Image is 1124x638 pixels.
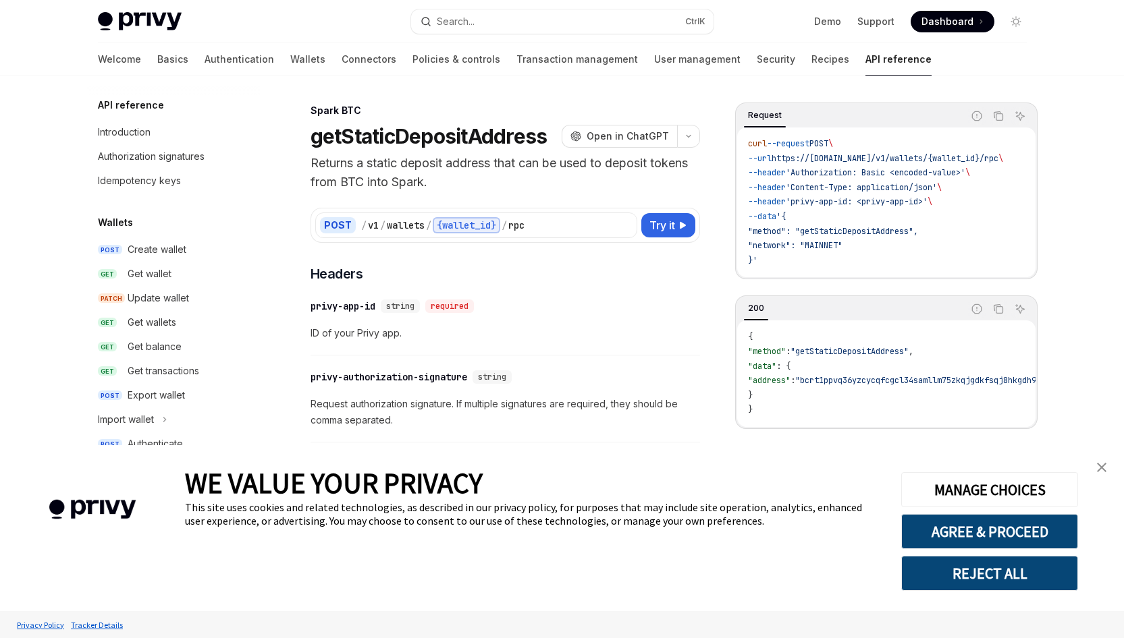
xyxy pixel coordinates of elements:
[478,372,506,382] span: string
[361,219,367,232] div: /
[562,125,677,148] button: Open in ChatGPT
[311,396,700,428] span: Request authorization signature. If multiple signatures are required, they should be comma separa...
[1011,300,1029,318] button: Ask AI
[437,13,475,30] div: Search...
[20,480,165,539] img: company logo
[748,375,791,386] span: "address"
[968,107,986,125] button: Report incorrect code
[748,346,786,357] span: "method"
[87,383,260,407] a: POSTExport wallet
[1088,454,1115,481] a: close banner
[98,439,122,449] span: POST
[98,173,181,189] div: Idempotency keys
[342,43,396,76] a: Connectors
[98,318,117,328] span: GET
[1097,463,1106,472] img: close banner
[748,390,753,401] span: }
[772,153,998,164] span: https://[DOMAIN_NAME]/v1/wallets/{wallet_id}/rpc
[748,211,776,222] span: --data
[320,217,356,233] div: POST
[14,613,68,637] a: Privacy Policy
[98,124,151,140] div: Introduction
[685,16,705,27] span: Ctrl K
[185,465,483,500] span: WE VALUE YOUR PRIVACY
[68,613,126,637] a: Tracker Details
[87,407,260,432] button: Toggle Import wallet section
[909,346,913,357] span: ,
[965,167,970,178] span: \
[98,245,122,255] span: POST
[87,120,260,144] a: Introduction
[87,262,260,286] a: GETGet wallet
[516,43,638,76] a: Transaction management
[98,411,154,428] div: Import wallet
[128,387,185,403] div: Export wallet
[87,310,260,335] a: GETGet wallets
[98,269,117,279] span: GET
[98,43,141,76] a: Welcome
[311,264,363,283] span: Headers
[98,342,117,352] span: GET
[748,361,776,372] span: "data"
[786,167,965,178] span: 'Authorization: Basic <encoded-value>'
[968,300,986,318] button: Report incorrect code
[311,370,467,384] div: privy-authorization-signature
[98,390,122,401] span: POST
[311,299,375,313] div: privy-app-id
[290,43,325,76] a: Wallets
[128,241,186,258] div: Create wallet
[311,124,547,148] h1: getStaticDepositAddress
[901,556,1078,591] button: REJECT ALL
[654,43,741,76] a: User management
[814,15,841,28] a: Demo
[311,154,700,192] p: Returns a static deposit address that can be used to deposit tokens from BTC into Spark.
[205,43,274,76] a: Authentication
[748,331,753,342] span: {
[87,359,260,383] a: GETGet transactions
[998,153,1003,164] span: \
[901,514,1078,549] button: AGREE & PROCEED
[128,363,199,379] div: Get transactions
[641,213,695,237] button: Try it
[128,290,189,306] div: Update wallet
[786,346,791,357] span: :
[857,15,894,28] a: Support
[767,138,809,149] span: --request
[748,240,842,251] span: "network": "MAINNET"
[87,335,260,359] a: GETGet balance
[185,500,881,527] div: This site uses cookies and related technologies, as described in our privacy policy, for purposes...
[157,43,188,76] a: Basics
[911,11,994,32] a: Dashboard
[87,286,260,310] a: PATCHUpdate wallet
[791,375,795,386] span: :
[502,219,507,232] div: /
[433,217,500,233] div: {wallet_id}
[748,167,786,178] span: --header
[411,9,714,34] button: Open search
[776,211,786,222] span: '{
[128,314,176,330] div: Get wallets
[368,219,379,232] div: v1
[87,169,260,193] a: Idempotency keys
[748,404,753,415] span: }
[757,43,795,76] a: Security
[87,144,260,169] a: Authorization signatures
[98,366,117,376] span: GET
[587,129,669,143] span: Open in ChatGPT
[748,182,786,193] span: --header
[990,300,1007,318] button: Copy the contents from the code block
[748,138,767,149] span: curl
[786,182,937,193] span: 'Content-Type: application/json'
[809,138,828,149] span: POST
[87,237,260,262] a: POSTCreate wallet
[776,361,791,372] span: : {
[426,219,431,232] div: /
[508,219,525,232] div: rpc
[786,196,928,207] span: 'privy-app-id: <privy-app-id>'
[425,299,474,313] div: required
[744,300,768,316] div: 200
[990,107,1007,125] button: Copy the contents from the code block
[128,436,183,452] div: Authenticate
[791,346,909,357] span: "getStaticDepositAddress"
[98,148,205,165] div: Authorization signatures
